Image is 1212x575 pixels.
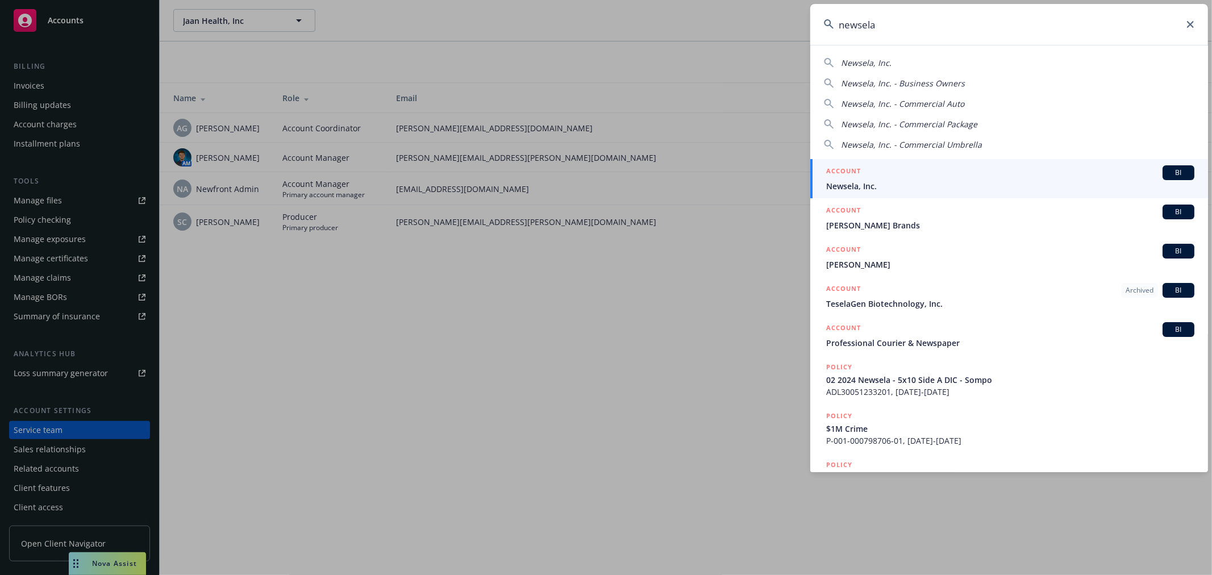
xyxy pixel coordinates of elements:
[826,472,1194,484] span: Newsela, Inc. - Commercial Auto
[810,238,1208,277] a: ACCOUNTBI[PERSON_NAME]
[826,180,1194,192] span: Newsela, Inc.
[810,277,1208,316] a: ACCOUNTArchivedBITeselaGen Biotechnology, Inc.
[1167,207,1190,217] span: BI
[1167,285,1190,295] span: BI
[810,159,1208,198] a: ACCOUNTBINewsela, Inc.
[826,386,1194,398] span: ADL30051233201, [DATE]-[DATE]
[810,453,1208,502] a: POLICYNewsela, Inc. - Commercial Auto
[1126,285,1153,295] span: Archived
[826,259,1194,270] span: [PERSON_NAME]
[826,374,1194,386] span: 02 2024 Newsela - 5x10 Side A DIC - Sompo
[841,78,965,89] span: Newsela, Inc. - Business Owners
[1167,324,1190,335] span: BI
[810,316,1208,355] a: ACCOUNTBIProfessional Courier & Newspaper
[810,4,1208,45] input: Search...
[826,219,1194,231] span: [PERSON_NAME] Brands
[810,198,1208,238] a: ACCOUNTBI[PERSON_NAME] Brands
[1167,246,1190,256] span: BI
[810,404,1208,453] a: POLICY$1M CrimeP-001-000798706-01, [DATE]-[DATE]
[826,435,1194,447] span: P-001-000798706-01, [DATE]-[DATE]
[810,355,1208,404] a: POLICY02 2024 Newsela - 5x10 Side A DIC - SompoADL30051233201, [DATE]-[DATE]
[826,361,852,373] h5: POLICY
[826,423,1194,435] span: $1M Crime
[841,119,977,130] span: Newsela, Inc. - Commercial Package
[826,165,861,179] h5: ACCOUNT
[826,283,861,297] h5: ACCOUNT
[826,205,861,218] h5: ACCOUNT
[826,337,1194,349] span: Professional Courier & Newspaper
[841,57,892,68] span: Newsela, Inc.
[826,459,852,470] h5: POLICY
[841,98,964,109] span: Newsela, Inc. - Commercial Auto
[841,139,982,150] span: Newsela, Inc. - Commercial Umbrella
[826,322,861,336] h5: ACCOUNT
[826,298,1194,310] span: TeselaGen Biotechnology, Inc.
[1167,168,1190,178] span: BI
[826,410,852,422] h5: POLICY
[826,244,861,257] h5: ACCOUNT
